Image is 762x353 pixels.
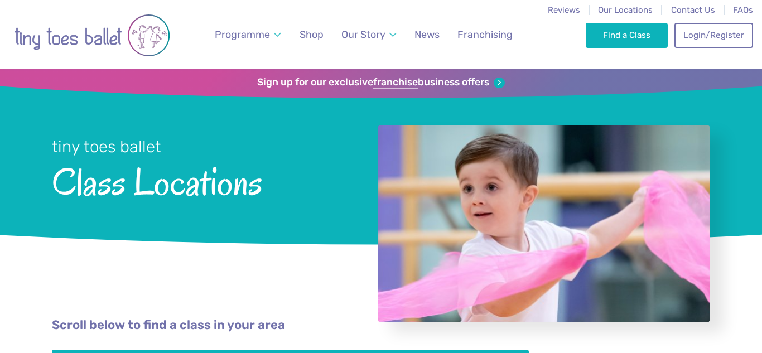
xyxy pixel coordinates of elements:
[215,28,270,40] span: Programme
[210,22,287,47] a: Programme
[674,23,753,47] a: Login/Register
[373,76,418,89] strong: franchise
[52,158,348,203] span: Class Locations
[548,5,580,15] a: Reviews
[52,137,161,156] small: tiny toes ballet
[598,5,653,15] a: Our Locations
[14,7,170,64] img: tiny toes ballet
[295,22,329,47] a: Shop
[586,23,668,47] a: Find a Class
[257,76,504,89] a: Sign up for our exclusivefranchisebusiness offers
[452,22,518,47] a: Franchising
[409,22,445,47] a: News
[52,317,710,334] p: Scroll below to find a class in your area
[336,22,402,47] a: Our Story
[341,28,385,40] span: Our Story
[733,5,753,15] a: FAQs
[671,5,715,15] a: Contact Us
[414,28,440,40] span: News
[457,28,513,40] span: Franchising
[300,28,324,40] span: Shop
